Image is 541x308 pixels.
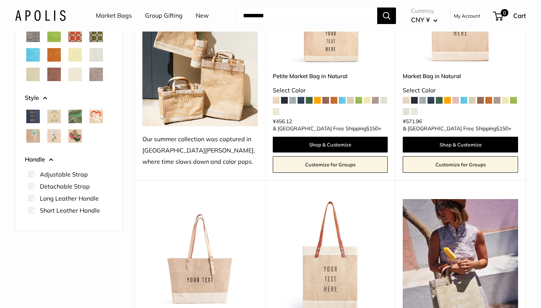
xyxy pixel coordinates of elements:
[142,134,258,168] div: Our summer collection was captured in [GEOGRAPHIC_DATA][PERSON_NAME], where time slows down and c...
[68,110,82,123] button: Embroidered Palm
[40,194,99,203] label: Long Leather Handle
[89,68,103,81] button: Taupe
[273,126,381,131] span: & [GEOGRAPHIC_DATA] Free Shipping +
[47,129,61,143] button: Peony
[47,68,61,81] button: Mustang
[196,10,209,21] a: New
[145,10,183,21] a: Group Gifting
[273,119,292,124] span: ¥456.12
[25,92,113,104] button: Style
[273,137,388,152] a: Shop & Customize
[501,9,508,17] span: 0
[47,48,61,62] button: Cognac
[89,110,103,123] button: LA
[89,48,103,62] button: Dove
[366,125,378,132] span: $150
[403,156,518,173] a: Customize for Groups
[26,68,40,81] button: Mint Sorbet
[273,85,388,96] div: Select Color
[25,154,113,165] button: Handle
[40,182,90,191] label: Detachable Strap
[68,129,82,143] button: Strawberrys
[15,10,66,21] img: Apolis
[68,29,82,42] button: Chenille Window Brick
[494,10,526,22] a: 0 Cart
[377,8,396,24] button: Search
[40,206,100,215] label: Short Leather Handle
[40,170,88,179] label: Adjustable Strap
[273,156,388,173] a: Customize for Groups
[237,8,377,24] input: Search...
[26,48,40,62] button: Cobalt
[496,125,508,132] span: $150
[26,129,40,143] button: Palm
[26,110,40,123] button: Gold Foil
[403,119,422,124] span: ¥571.96
[26,29,40,42] button: Chambray
[89,29,103,42] button: Chenille Window Sage
[68,48,82,62] button: Daisy
[273,72,388,80] a: Petite Market Bag in Natural
[96,10,132,21] a: Market Bags
[411,14,438,26] button: CNY ¥
[513,12,526,20] span: Cart
[454,11,481,20] a: My Account
[68,68,82,81] button: Oat
[403,85,518,96] div: Select Color
[411,16,430,24] span: CNY ¥
[411,6,438,16] span: Currency
[47,29,61,42] button: Chartreuse
[403,126,511,131] span: & [GEOGRAPHIC_DATA] Free Shipping +
[403,72,518,80] a: Market Bag in Natural
[403,137,518,152] a: Shop & Customize
[47,110,61,123] button: Crest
